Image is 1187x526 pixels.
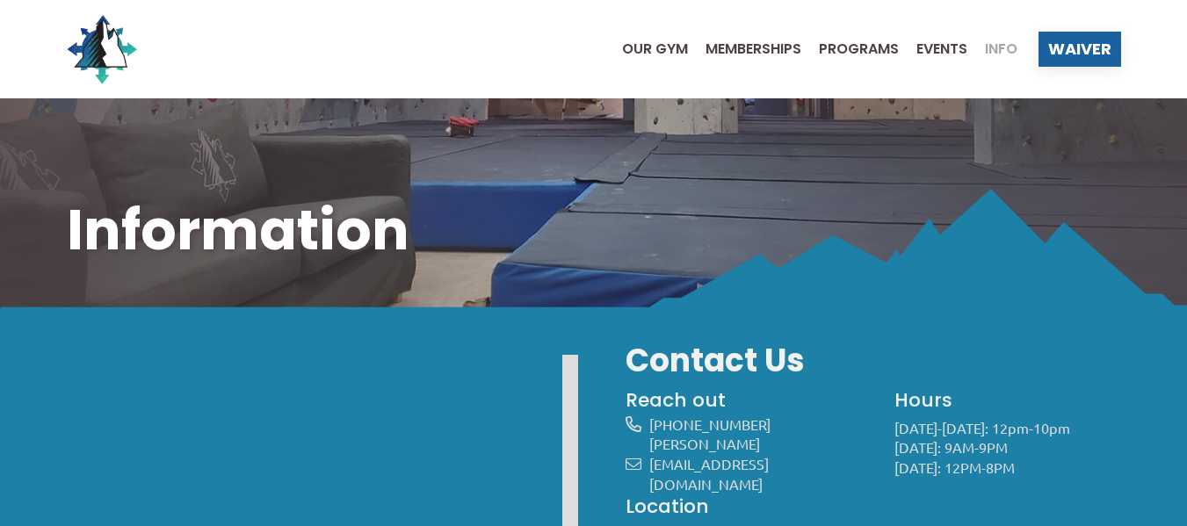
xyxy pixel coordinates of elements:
[1039,32,1121,67] a: Waiver
[688,42,801,56] a: Memberships
[899,42,967,56] a: Events
[894,387,1121,414] h4: Hours
[706,42,801,56] span: Memberships
[626,339,1121,383] h3: Contact Us
[626,387,865,414] h4: Reach out
[916,42,967,56] span: Events
[649,435,769,492] a: [PERSON_NAME][EMAIL_ADDRESS][DOMAIN_NAME]
[1048,41,1111,57] span: Waiver
[626,494,1121,520] h4: Location
[985,42,1017,56] span: Info
[801,42,899,56] a: Programs
[622,42,688,56] span: Our Gym
[894,418,1121,478] p: [DATE]-[DATE]: 12pm-10pm [DATE]: 9AM-9PM [DATE]: 12PM-8PM
[604,42,688,56] a: Our Gym
[649,415,771,433] a: [PHONE_NUMBER]
[67,14,137,84] img: North Wall Logo
[819,42,899,56] span: Programs
[967,42,1017,56] a: Info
